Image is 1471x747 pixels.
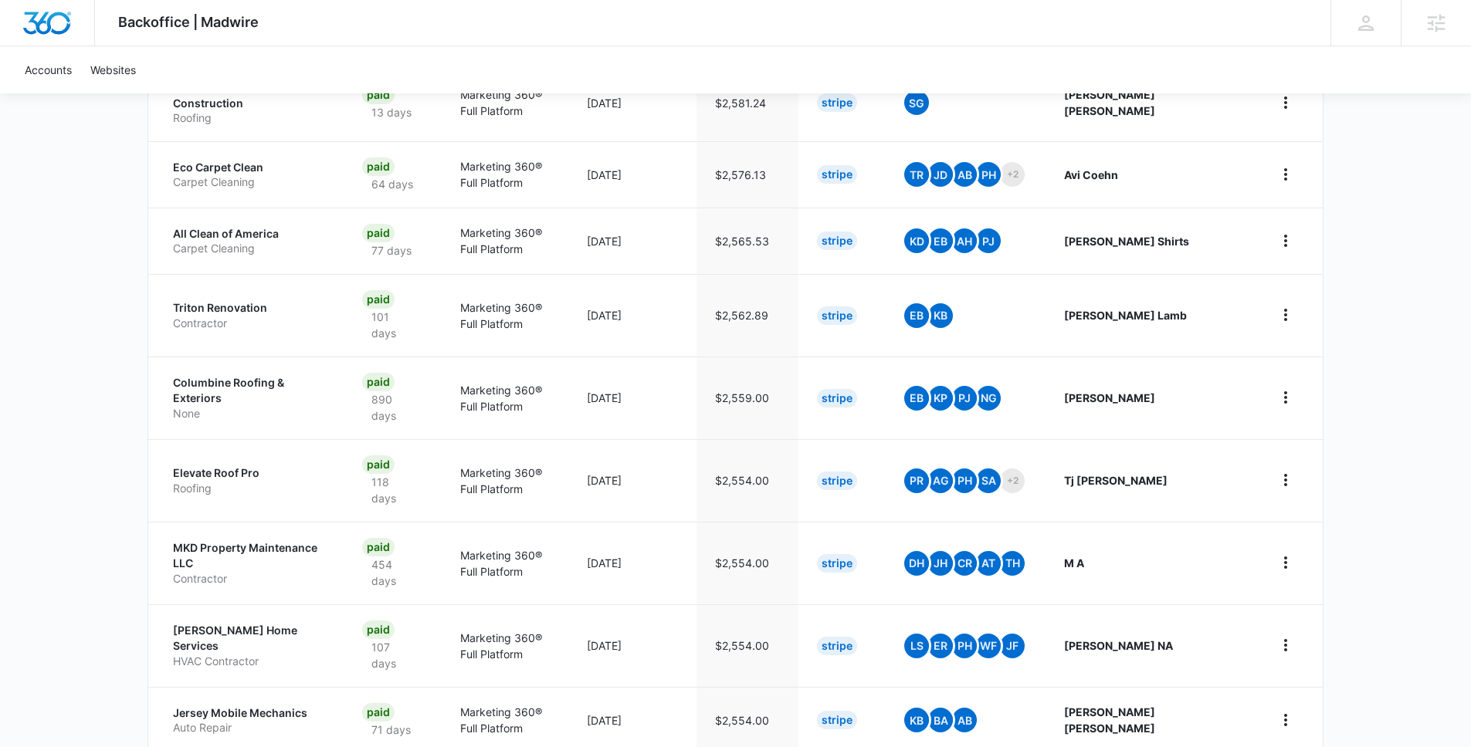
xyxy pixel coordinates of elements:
span: EB [904,386,929,411]
span: +2 [1000,162,1025,187]
p: Marketing 360® Full Platform [460,630,550,662]
div: Paid [362,538,395,556]
button: home [1273,468,1298,492]
a: Eco Carpet CleanCarpet Cleaning [173,160,325,190]
div: Stripe [817,711,857,729]
button: home [1273,162,1298,187]
button: home [1273,228,1298,253]
span: EB [928,228,953,253]
div: Paid [362,86,395,104]
p: Contractor [173,571,325,586]
div: Paid [362,290,395,309]
p: 77 days [362,242,421,259]
td: [DATE] [568,439,697,522]
p: Triton Renovation [173,300,325,316]
span: AT [976,551,1001,576]
td: $2,581.24 [697,64,798,141]
p: 107 days [362,639,423,671]
span: AH [952,228,977,253]
p: Carpet Cleaning [173,174,325,190]
td: [DATE] [568,64,697,141]
p: Auto Repair [173,720,325,735]
td: $2,562.89 [697,274,798,357]
span: PJ [976,228,1001,253]
p: Marketing 360® Full Platform [460,86,550,119]
p: 13 days [362,104,421,120]
a: Accounts [15,46,81,93]
p: Contractor [173,316,325,331]
a: [PERSON_NAME] ConstructionRoofing [173,80,325,126]
span: AB [952,162,977,187]
a: All Clean of AmericaCarpet Cleaning [173,226,325,256]
td: $2,554.00 [697,439,798,522]
p: Marketing 360® Full Platform [460,465,550,497]
td: $2,554.00 [697,604,798,687]
button: home [1273,303,1298,327]
td: $2,565.53 [697,208,798,274]
div: Stripe [817,232,857,250]
span: JH [928,551,953,576]
p: 64 days [362,176,422,192]
p: All Clean of America [173,226,325,242]
span: LS [904,634,929,658]
p: Elevate Roof Pro [173,465,325,481]
strong: [PERSON_NAME] Shirts [1064,235,1189,248]
div: Paid [362,703,395,722]
td: [DATE] [568,604,697,687]
td: [DATE] [568,274,697,357]
td: [DATE] [568,522,697,604]
a: [PERSON_NAME] Home ServicesHVAC Contractor [173,623,325,668]
p: Marketing 360® Full Platform [460,158,550,191]
p: Marketing 360® Full Platform [460,547,550,580]
span: AB [952,708,977,732]
a: Websites [81,46,145,93]
td: $2,554.00 [697,522,798,604]
button: home [1273,90,1298,115]
span: CR [952,551,977,576]
div: Stripe [817,93,857,112]
strong: Avi Coehn [1064,168,1118,181]
a: Elevate Roof ProRoofing [173,465,325,495]
span: WF [976,634,1001,658]
div: Stripe [817,637,857,655]
p: Eco Carpet Clean [173,160,325,175]
div: Paid [362,224,395,242]
p: [PERSON_NAME] Home Services [173,623,325,653]
a: Triton RenovationContractor [173,300,325,330]
div: Stripe [817,389,857,407]
span: PH [952,634,977,658]
p: None [173,406,325,421]
span: Backoffice | Madwire [118,14,259,30]
p: HVAC Contractor [173,654,325,669]
p: MKD Property Maintenance LLC [173,540,325,570]
p: Marketing 360® Full Platform [460,299,550,332]
span: JF [1000,634,1025,658]
span: +2 [1000,468,1025,493]
span: EB [904,303,929,328]
p: Marketing 360® Full Platform [460,704,550,736]
div: Stripe [817,472,857,490]
button: home [1273,633,1298,657]
p: Marketing 360® Full Platform [460,382,550,414]
div: Paid [362,157,395,176]
div: Stripe [817,306,857,325]
strong: [PERSON_NAME] Lamb [1064,309,1187,322]
p: Roofing [173,481,325,496]
button: home [1273,708,1298,732]
strong: [PERSON_NAME] NA [1064,639,1173,652]
strong: M A [1064,556,1084,570]
span: SG [904,90,929,115]
span: PH [952,468,977,493]
p: Jersey Mobile Mechanics [173,705,325,721]
td: $2,559.00 [697,357,798,439]
button: home [1273,550,1298,575]
td: [DATE] [568,357,697,439]
span: ER [928,634,953,658]
p: Marketing 360® Full Platform [460,225,550,257]
p: 890 days [362,391,423,424]
p: Carpet Cleaning [173,241,325,256]
td: [DATE] [568,141,697,208]
p: Columbine Roofing & Exteriors [173,375,325,405]
span: TR [904,162,929,187]
span: KB [928,303,953,328]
